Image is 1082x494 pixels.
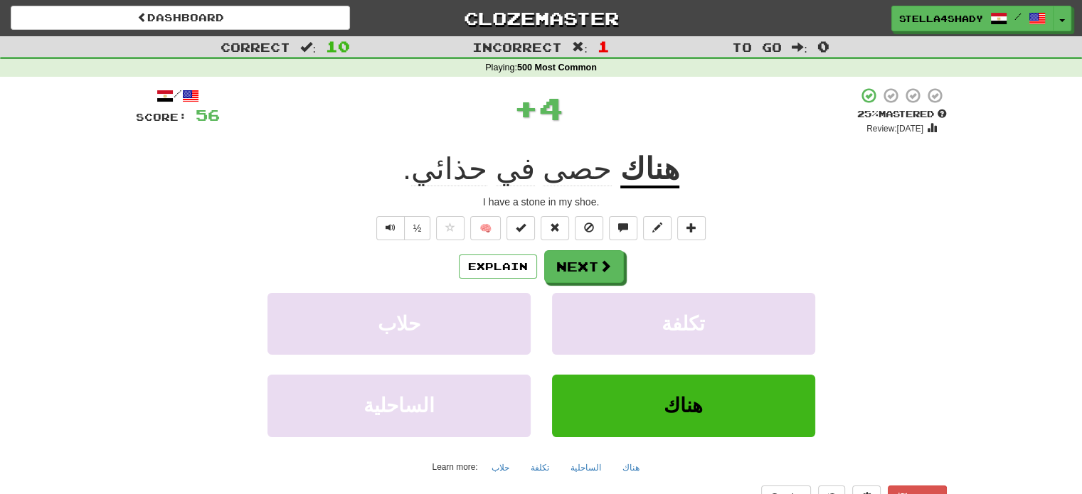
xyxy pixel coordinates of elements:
[620,152,679,188] u: هناك
[563,457,609,478] button: الساحلية
[267,375,531,436] button: الساحلية
[506,216,535,240] button: Set this sentence to 100% Mastered (alt+m)
[891,6,1054,31] a: Stella4shady /
[664,394,703,417] span: هناك
[1014,11,1022,21] span: /
[552,375,815,436] button: هناك
[677,216,706,240] button: Add to collection (alt+a)
[411,152,487,186] span: حذائي
[817,38,829,55] span: 0
[857,108,947,121] div: Mastered
[514,87,539,129] span: +
[472,40,562,54] span: Incorrect
[136,87,220,104] div: /
[376,216,405,240] button: Play sentence audio (ctl+space)
[615,457,647,478] button: هناك
[552,293,815,355] button: تكلفة
[300,41,316,53] span: :
[609,216,637,240] button: Discuss sentence (alt+u)
[221,40,290,54] span: Correct
[899,12,983,25] span: Stella4shady
[364,394,435,417] span: الساحلية
[436,216,465,240] button: Favorite sentence (alt+f)
[378,313,420,335] span: حلاب
[11,6,350,30] a: Dashboard
[403,152,620,186] span: .
[539,90,563,126] span: 4
[470,216,501,240] button: 🧠
[575,216,603,240] button: Ignore sentence (alt+i)
[459,254,537,279] button: Explain
[136,195,947,209] div: I have a stone in my shoe.
[732,40,782,54] span: To go
[572,41,588,53] span: :
[857,108,879,119] span: 25 %
[267,293,531,355] button: حلاب
[136,111,187,123] span: Score:
[523,457,557,478] button: تكلفة
[196,106,220,124] span: 56
[484,457,517,478] button: حلاب
[326,38,350,55] span: 10
[543,152,612,186] span: حصى
[662,313,705,335] span: تكلفة
[404,216,431,240] button: ½
[496,152,535,186] span: في
[792,41,807,53] span: :
[544,250,624,283] button: Next
[373,216,431,240] div: Text-to-speech controls
[598,38,610,55] span: 1
[643,216,672,240] button: Edit sentence (alt+d)
[517,63,597,73] strong: 500 Most Common
[371,6,711,31] a: Clozemaster
[866,124,923,134] small: Review: [DATE]
[432,462,477,472] small: Learn more:
[541,216,569,240] button: Reset to 0% Mastered (alt+r)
